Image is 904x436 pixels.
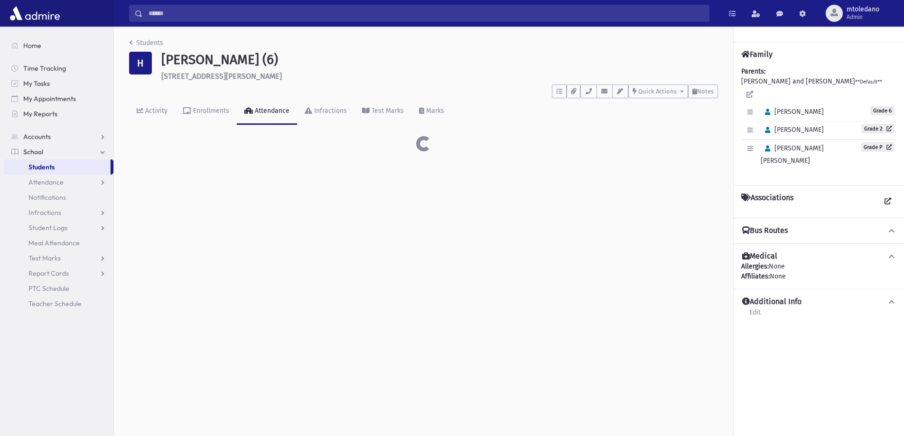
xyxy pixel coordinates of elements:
[23,79,50,88] span: My Tasks
[4,106,113,121] a: My Reports
[4,129,113,144] a: Accounts
[175,98,237,125] a: Enrollments
[4,76,113,91] a: My Tasks
[129,98,175,125] a: Activity
[23,148,43,156] span: School
[28,284,69,293] span: PTC Schedule
[354,98,411,125] a: Test Marks
[23,41,41,50] span: Home
[4,281,113,296] a: PTC Schedule
[28,193,66,202] span: Notifications
[741,271,896,281] div: None
[879,193,896,210] a: View all Associations
[143,107,168,115] div: Activity
[741,226,896,236] button: Bus Routes
[4,159,111,175] a: Students
[143,5,709,22] input: Search
[237,98,297,125] a: Attendance
[4,61,113,76] a: Time Tracking
[4,38,113,53] a: Home
[28,269,69,278] span: Report Cards
[28,254,61,262] span: Test Marks
[741,262,769,270] b: Allergies:
[4,296,113,311] a: Teacher Schedule
[741,67,765,75] b: Parents:
[742,251,777,261] h4: Medical
[741,193,793,210] h4: Associations
[4,220,113,235] a: Student Logs
[253,107,289,115] div: Attendance
[424,107,444,115] div: Marks
[628,84,688,98] button: Quick Actions
[4,235,113,250] a: Meal Attendance
[4,266,113,281] a: Report Cards
[638,88,677,95] span: Quick Actions
[411,98,452,125] a: Marks
[28,163,55,171] span: Students
[28,178,64,186] span: Attendance
[742,226,788,236] h4: Bus Routes
[688,84,718,98] button: Notes
[870,106,895,115] span: Grade 6
[741,251,896,261] button: Medical
[8,4,62,23] img: AdmirePro
[749,307,761,324] a: Edit
[129,52,152,74] div: H
[761,144,824,165] span: [PERSON_NAME] [PERSON_NAME]
[4,250,113,266] a: Test Marks
[28,208,61,217] span: Infractions
[741,297,896,307] button: Additional Info
[23,64,66,73] span: Time Tracking
[28,239,80,247] span: Meal Attendance
[741,272,770,280] b: Affiliates:
[297,98,354,125] a: Infractions
[861,124,895,133] a: Grade 2
[697,88,714,95] span: Notes
[23,110,57,118] span: My Reports
[741,261,896,281] div: None
[4,91,113,106] a: My Appointments
[847,13,879,21] span: Admin
[741,50,773,59] h4: Family
[23,132,51,141] span: Accounts
[129,38,163,52] nav: breadcrumb
[191,107,229,115] div: Enrollments
[129,39,163,47] a: Students
[4,190,113,205] a: Notifications
[761,126,824,134] span: [PERSON_NAME]
[742,297,801,307] h4: Additional Info
[161,52,718,68] h1: [PERSON_NAME] (6)
[847,6,879,13] span: mtoledano
[761,108,824,116] span: [PERSON_NAME]
[312,107,347,115] div: Infractions
[741,66,896,177] div: [PERSON_NAME] and [PERSON_NAME]
[4,144,113,159] a: School
[4,205,113,220] a: Infractions
[28,299,82,308] span: Teacher Schedule
[161,72,718,81] h6: [STREET_ADDRESS][PERSON_NAME]
[4,175,113,190] a: Attendance
[370,107,404,115] div: Test Marks
[28,223,67,232] span: Student Logs
[23,94,76,103] span: My Appointments
[861,142,895,152] a: Grade P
